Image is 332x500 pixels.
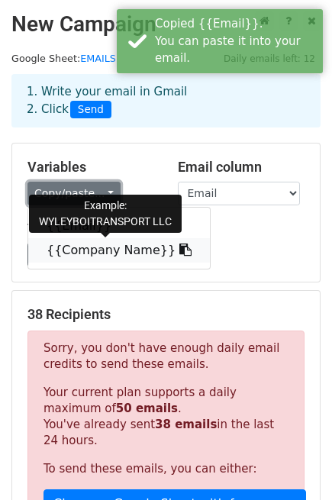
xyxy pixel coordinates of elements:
[27,159,155,176] h5: Variables
[80,53,116,64] a: EMAILS
[27,182,121,205] a: Copy/paste...
[44,461,288,477] p: To send these emails, you can either:
[256,427,332,500] iframe: Chat Widget
[44,340,288,373] p: Sorry, you don't have enough daily email credits to send these emails.
[28,238,210,263] a: {{Company Name}}
[116,402,178,415] strong: 50 emails
[15,83,317,118] div: 1. Write your email in Gmail 2. Click
[155,15,317,67] div: Copied {{Email}}. You can paste it into your email.
[11,53,116,64] small: Google Sheet:
[70,101,111,119] span: Send
[44,385,288,449] p: Your current plan supports a daily maximum of . You've already sent in the last 24 hours.
[28,214,210,238] a: {{Email}}
[178,159,305,176] h5: Email column
[27,306,305,323] h5: 38 Recipients
[29,195,182,233] div: Example: WYLEYBOITRANSPORT LLC
[155,418,217,431] strong: 38 emails
[11,11,321,37] h2: New Campaign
